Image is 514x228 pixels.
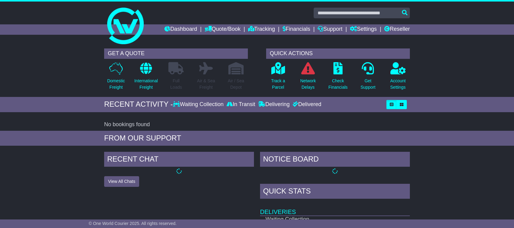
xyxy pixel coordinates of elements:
[248,24,275,35] a: Tracking
[168,78,184,91] p: Full Loads
[107,62,125,94] a: DomesticFreight
[104,134,410,143] div: FROM OUR SUPPORT
[350,24,377,35] a: Settings
[107,78,125,91] p: Domestic Freight
[228,78,244,91] p: Air / Sea Depot
[283,24,310,35] a: Financials
[173,101,225,108] div: Waiting Collection
[134,78,158,91] p: International Freight
[104,100,173,109] div: RECENT ACTIVITY -
[260,184,410,200] div: Quick Stats
[260,152,410,168] div: NOTICE BOARD
[390,78,406,91] p: Account Settings
[260,216,388,223] td: Waiting Collection
[104,121,410,128] div: No bookings found
[104,48,248,59] div: GET A QUOTE
[291,101,321,108] div: Delivered
[271,78,285,91] p: Track a Parcel
[390,62,406,94] a: AccountSettings
[360,62,376,94] a: GetSupport
[266,48,410,59] div: QUICK ACTIONS
[225,101,257,108] div: In Transit
[89,221,177,226] span: © One World Courier 2025. All rights reserved.
[384,24,410,35] a: Reseller
[134,62,158,94] a: InternationalFreight
[164,24,197,35] a: Dashboard
[328,62,348,94] a: CheckFinancials
[329,78,348,91] p: Check Financials
[104,176,139,187] button: View All Chats
[104,152,254,168] div: RECENT CHAT
[271,62,285,94] a: Track aParcel
[257,101,291,108] div: Delivering
[300,62,316,94] a: NetworkDelays
[205,24,241,35] a: Quote/Book
[260,200,410,216] td: Deliveries
[361,78,375,91] p: Get Support
[197,78,215,91] p: Air & Sea Freight
[318,24,342,35] a: Support
[300,78,316,91] p: Network Delays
